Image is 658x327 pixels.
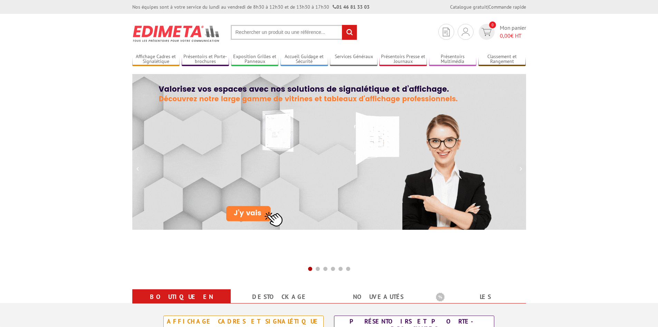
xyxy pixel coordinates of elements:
[436,291,522,305] b: Les promotions
[500,32,511,39] span: 0,00
[488,4,526,10] a: Commande rapide
[280,54,328,65] a: Accueil Guidage et Sécurité
[330,54,378,65] a: Services Généraux
[436,291,518,316] a: Les promotions
[500,32,526,40] span: € HT
[489,21,496,28] span: 0
[132,21,220,46] img: Présentoir, panneau, stand - Edimeta - PLV, affichage, mobilier bureau, entreprise
[231,25,357,40] input: Rechercher un produit ou une référence...
[450,3,526,10] div: |
[141,291,222,316] a: Boutique en ligne
[132,3,370,10] div: Nos équipes sont à votre service du lundi au vendredi de 8h30 à 12h30 et de 13h30 à 17h30
[429,54,477,65] a: Présentoirs Multimédia
[132,54,180,65] a: Affichage Cadres et Signalétique
[462,28,469,36] img: devis rapide
[342,25,357,40] input: rechercher
[337,291,419,303] a: nouveautés
[478,54,526,65] a: Classement et Rangement
[500,24,526,40] span: Mon panier
[481,28,492,36] img: devis rapide
[165,318,322,325] div: Affichage Cadres et Signalétique
[477,24,526,40] a: devis rapide 0 Mon panier 0,00€ HT
[182,54,229,65] a: Présentoirs et Porte-brochures
[443,28,450,36] img: devis rapide
[333,4,370,10] strong: 01 46 81 33 03
[379,54,427,65] a: Présentoirs Presse et Journaux
[231,54,279,65] a: Exposition Grilles et Panneaux
[239,291,321,303] a: Destockage
[450,4,487,10] a: Catalogue gratuit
